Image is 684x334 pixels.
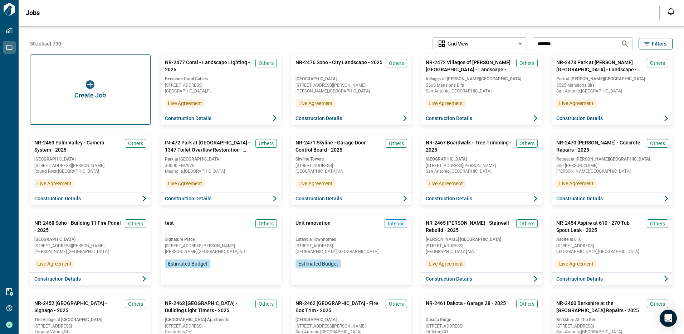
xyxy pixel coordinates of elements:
span: [STREET_ADDRESS] [295,163,407,168]
span: Live Agreement [559,100,593,107]
span: NR-2462 [GEOGRAPHIC_DATA] - Fire Box Trim - 2025 [295,300,383,314]
span: Live Agreement [298,180,333,187]
span: NR-2467 Boardwalk - Tree Trimming - 2025 [426,139,513,153]
span: Others [389,140,404,147]
button: Construction Details [291,192,412,205]
span: NR-2460 Berkshire at the [GEOGRAPHIC_DATA] Repairs - 2025 [556,300,644,314]
span: San Antonio , [GEOGRAPHIC_DATA] [556,89,668,93]
span: NR-2472 Villages of [PERSON_NAME][GEOGRAPHIC_DATA] - Landscape - 2025 [426,59,513,73]
span: 50 Jobs of 730 [30,40,61,47]
span: Dakota Ridge [426,317,538,323]
span: Estimated Budget [298,260,338,267]
span: Others [650,59,665,67]
span: Others [259,59,274,67]
span: test [165,219,174,234]
span: Others [519,220,534,227]
span: [GEOGRAPHIC_DATA] , MA [426,249,538,254]
span: Others [650,220,665,227]
span: [STREET_ADDRESS][PERSON_NAME] [295,83,407,87]
span: Columbus , OH [165,330,277,334]
span: Live Agreement [298,100,333,107]
span: Signature Place [165,237,277,242]
span: Live Agreement [168,180,202,187]
span: Berkshire At The Rim [556,317,668,323]
img: icon button [86,80,94,89]
span: [STREET_ADDRESS] [34,324,146,328]
span: NR-2468 Soho - Building 11 Fire Panel - 2025 [34,219,122,234]
span: Others [128,220,143,227]
span: [GEOGRAPHIC_DATA] [426,156,538,162]
span: Park at [PERSON_NAME][GEOGRAPHIC_DATA] [556,76,668,82]
span: Others [389,59,404,67]
button: Construction Details [161,192,281,205]
span: Others [389,300,404,307]
span: [GEOGRAPHIC_DATA] [295,76,407,82]
span: NR-2471 Skyline - Garage Door Control Board - 2025 [295,139,383,153]
button: Construction Details [30,192,151,205]
span: Create Job [74,92,106,99]
span: Construction Details [295,115,342,122]
span: [STREET_ADDRESS] [295,244,407,248]
span: Live Agreement [559,260,593,267]
span: NR-2470 [PERSON_NAME] - Concrete Repairs - 2025 [556,139,644,153]
span: Construction Details [556,115,603,122]
span: Others [128,300,143,307]
span: [STREET_ADDRESS] [426,324,538,328]
span: [STREET_ADDRESS][PERSON_NAME] [34,163,146,168]
span: [GEOGRAPHIC_DATA] Apartments [165,317,277,323]
span: Jobs [26,9,40,16]
span: Others [259,300,274,307]
button: Construction Details [421,192,542,205]
span: Construction Details [426,275,472,282]
span: Estancia Townhomes [295,237,407,242]
span: NR-2473 Park at [PERSON_NAME][GEOGRAPHIC_DATA] - Landscape - 2025 [556,59,644,73]
span: Aspire at 610 [556,237,668,242]
span: The Village at [GEOGRAPHIC_DATA] [34,317,146,323]
span: Fuquay-Varina , NC [34,330,146,334]
span: NR-2461 Dakota - Garage 28 - 2025 [426,300,506,314]
span: 300 [PERSON_NAME] [556,163,668,168]
span: [GEOGRAPHIC_DATA] [295,317,407,323]
span: Estimated Budget [168,260,207,267]
span: Others [259,220,274,227]
button: Construction Details [552,112,673,125]
button: Search jobs [618,37,632,51]
div: Open Intercom Messenger [660,310,677,327]
span: Berkshire Coral Gables [165,76,277,82]
span: NR-2463 [GEOGRAPHIC_DATA] - Building Light Timers - 2025 [165,300,253,314]
span: NR-2465 [PERSON_NAME] - Stairwell Rebuild - 2025 [426,219,513,234]
span: Live Agreement [37,180,72,187]
span: Others [519,59,534,67]
span: Unit renovation [295,219,331,234]
span: Retreat at [PERSON_NAME][GEOGRAPHIC_DATA] [556,156,668,162]
span: San Antonio , [GEOGRAPHIC_DATA] [426,169,538,173]
span: Others [259,140,274,147]
span: [PERSON_NAME] , [GEOGRAPHIC_DATA] [34,249,146,254]
span: [STREET_ADDRESS][PERSON_NAME] [34,244,146,248]
button: Construction Details [421,272,542,285]
button: Construction Details [161,112,281,125]
span: IN-472 Park at [GEOGRAPHIC_DATA] - 1347 Toilet Overflow Restoration - 2025 [165,139,253,153]
span: Construction Details [34,195,81,202]
span: NR-2469 Palm Valley - Camera System - 2025 [34,139,122,153]
span: San Antonio , [GEOGRAPHIC_DATA] [426,89,538,93]
span: NR-2452 [GEOGRAPHIC_DATA] - Signage - 2025 [34,300,122,314]
span: Littleton , CO [426,330,538,334]
div: Without label [433,37,527,51]
span: [STREET_ADDRESS][PERSON_NAME] [295,324,407,328]
span: [GEOGRAPHIC_DATA] , FL [165,89,277,93]
span: [GEOGRAPHIC_DATA] [34,156,146,162]
span: Others [128,140,143,147]
span: Others [650,140,665,147]
span: [PERSON_NAME][GEOGRAPHIC_DATA] , NJ [165,249,277,254]
button: Construction Details [552,272,673,285]
span: NR-2476 Soho - City Landscape - 2025 [295,59,382,73]
span: Magnolia , [GEOGRAPHIC_DATA] [165,169,277,173]
span: [PERSON_NAME] , [GEOGRAPHIC_DATA] [556,169,668,173]
span: Live Agreement [429,260,463,267]
span: Others [519,140,534,147]
span: 5565 Mansions Blfs [426,83,538,87]
span: [STREET_ADDRESS][PERSON_NAME] [165,244,277,248]
span: Live Agreement [37,260,72,267]
button: Open notification feed [665,6,677,17]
